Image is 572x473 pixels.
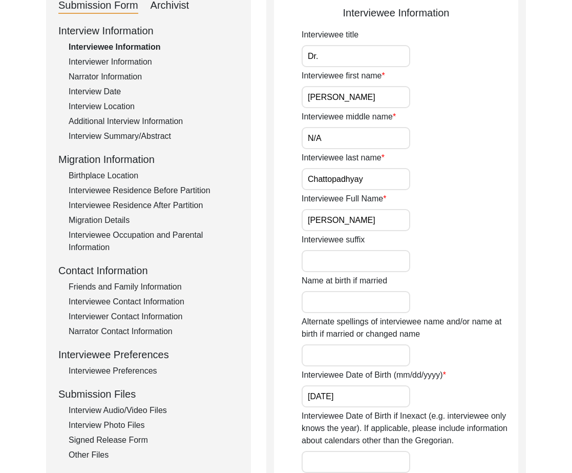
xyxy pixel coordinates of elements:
div: Submission Files [58,386,239,402]
div: Interviewee Residence After Partition [69,199,239,212]
div: Narrator Information [69,71,239,83]
label: Interviewee title [302,29,358,41]
div: Other Files [69,449,239,461]
label: Interviewee first name [302,70,385,82]
div: Interviewee Contact Information [69,296,239,308]
div: Interview Date [69,86,239,98]
div: Additional Interview Information [69,115,239,128]
div: Migration Information [58,152,239,167]
div: Narrator Contact Information [69,325,239,338]
div: Interview Summary/Abstract [69,130,239,142]
div: Interviewer Contact Information [69,311,239,323]
div: Signed Release Form [69,434,239,446]
label: Alternate spellings of interviewee name and/or name at birth if married or changed name [302,316,518,340]
div: Friends and Family Information [69,281,239,293]
div: Interviewer Information [69,56,239,68]
div: Interviewee Preferences [69,365,239,377]
div: Migration Details [69,214,239,227]
label: Interviewee Date of Birth if Inexact (e.g. interviewee only knows the year). If applicable, pleas... [302,410,518,447]
div: Birthplace Location [69,170,239,182]
div: Interview Audio/Video Files [69,404,239,417]
label: Interviewee middle name [302,111,396,123]
div: Interviewee Information [274,5,518,20]
div: Interviewee Preferences [58,347,239,362]
div: Contact Information [58,263,239,278]
label: Interviewee Full Name [302,193,386,205]
div: Interview Location [69,100,239,113]
div: Interviewee Information [69,41,239,53]
label: Interviewee last name [302,152,385,164]
label: Interviewee Date of Birth (mm/dd/yyyy) [302,369,446,381]
label: Interviewee suffix [302,234,365,246]
div: Interview Information [58,23,239,38]
div: Interview Photo Files [69,419,239,431]
label: Name at birth if married [302,275,387,287]
div: Interviewee Occupation and Parental Information [69,229,239,254]
div: Interviewee Residence Before Partition [69,184,239,197]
